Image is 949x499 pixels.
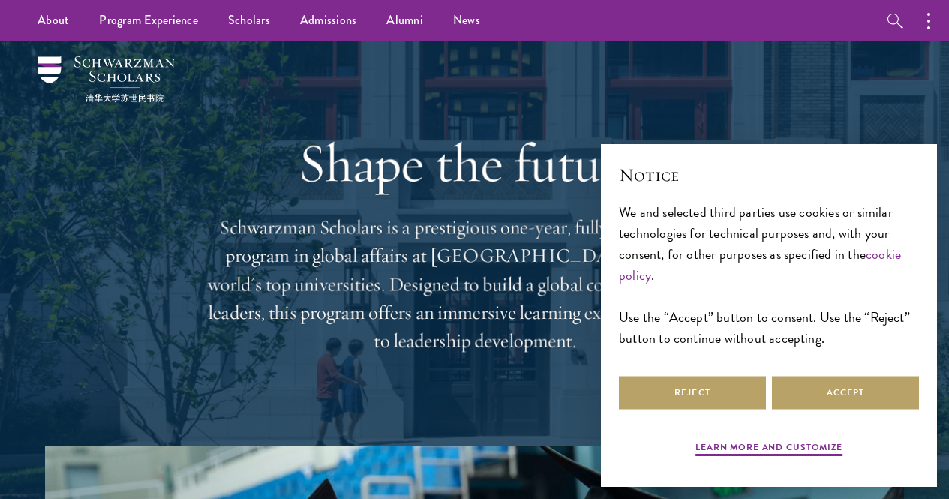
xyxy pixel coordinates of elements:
[205,131,745,194] h1: Shape the future.
[38,56,175,102] img: Schwarzman Scholars
[619,202,919,350] div: We and selected third parties use cookies or similar technologies for technical purposes and, wit...
[205,213,745,356] p: Schwarzman Scholars is a prestigious one-year, fully funded master’s program in global affairs at...
[772,376,919,410] button: Accept
[619,376,766,410] button: Reject
[619,244,901,285] a: cookie policy
[619,162,919,188] h2: Notice
[695,440,842,458] button: Learn more and customize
